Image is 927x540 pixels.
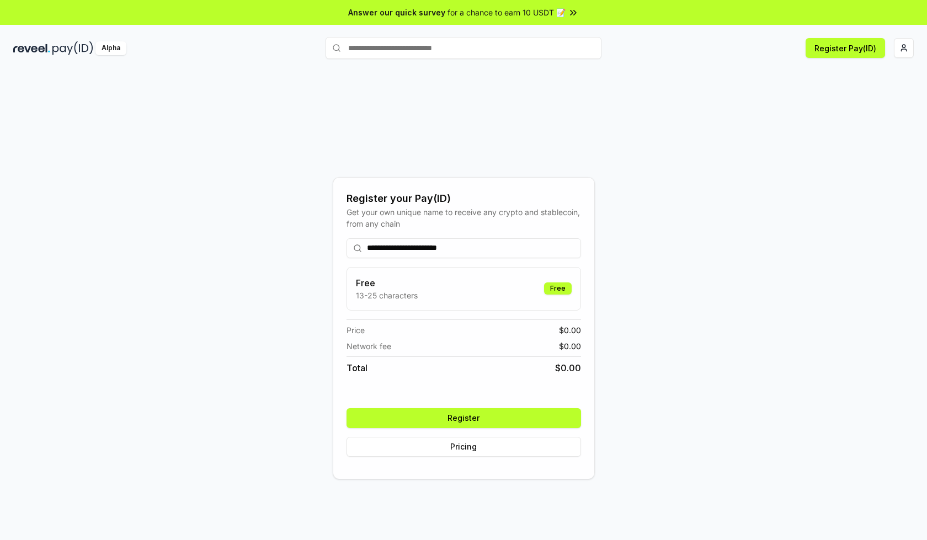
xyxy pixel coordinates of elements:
p: 13-25 characters [356,290,418,301]
span: $ 0.00 [555,361,581,375]
img: reveel_dark [13,41,50,55]
img: pay_id [52,41,93,55]
div: Alpha [95,41,126,55]
button: Register Pay(ID) [806,38,885,58]
span: $ 0.00 [559,340,581,352]
button: Pricing [347,437,581,457]
span: $ 0.00 [559,324,581,336]
button: Register [347,408,581,428]
span: Answer our quick survey [348,7,445,18]
span: Network fee [347,340,391,352]
div: Get your own unique name to receive any crypto and stablecoin, from any chain [347,206,581,229]
div: Free [544,282,572,295]
span: Price [347,324,365,336]
span: Total [347,361,367,375]
span: for a chance to earn 10 USDT 📝 [447,7,566,18]
div: Register your Pay(ID) [347,191,581,206]
h3: Free [356,276,418,290]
